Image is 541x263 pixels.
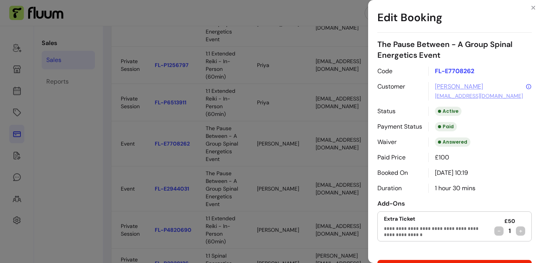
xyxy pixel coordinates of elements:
[435,137,470,147] div: Answered
[377,67,422,76] p: Code
[377,153,422,162] p: Paid Price
[377,82,422,101] p: Customer
[435,82,483,91] a: [PERSON_NAME]
[435,107,462,116] div: Active
[507,226,513,236] span: 1
[494,226,504,236] div: -
[377,199,532,208] p: Add-Ons
[377,184,422,193] p: Duration
[504,217,515,225] p: £50
[428,153,532,162] div: £100
[377,107,422,116] p: Status
[428,168,532,178] div: [DATE] 10:19
[516,226,525,236] div: +
[428,184,532,193] div: 1 hour 30 mins
[384,215,488,223] p: Extra Ticket
[377,3,532,33] h1: Edit Booking
[527,2,539,14] button: Close
[435,122,457,131] div: Paid
[377,122,422,131] p: Payment Status
[377,137,422,147] p: Waiver
[377,168,422,178] p: Booked On
[377,39,532,60] p: The Pause Between - A Group Spinal Energetics Event
[435,92,523,100] a: [EMAIL_ADDRESS][DOMAIN_NAME]
[428,67,532,76] p: FL-E7708262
